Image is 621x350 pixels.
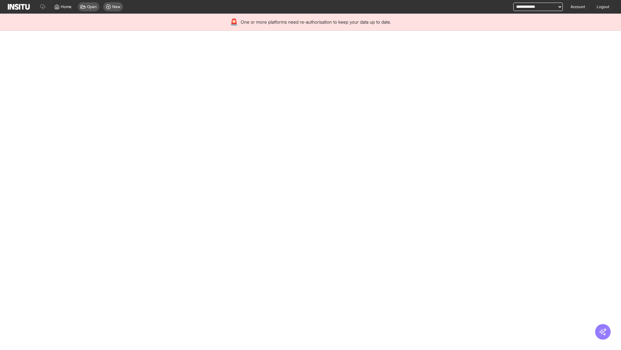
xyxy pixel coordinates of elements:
[61,4,71,9] span: Home
[241,19,391,25] span: One or more platforms need re-authorisation to keep your data up to date.
[112,4,120,9] span: New
[87,4,97,9] span: Open
[8,4,30,10] img: Logo
[230,17,238,27] div: 🚨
